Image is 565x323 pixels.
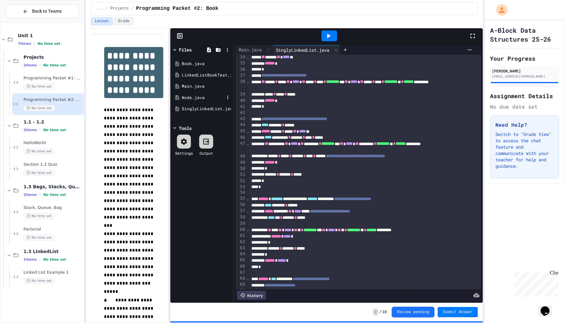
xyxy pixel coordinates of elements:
span: Fold line [246,209,249,214]
div: 65 [235,257,246,264]
span: 1.1 - 1.2 [24,119,83,125]
div: 40 [235,98,246,104]
div: Node.java [182,95,224,101]
div: 53 [235,184,246,190]
div: 69 [235,282,246,288]
div: Main.java [235,45,273,55]
span: 1.3 LinkedList [24,249,83,254]
span: No time set [43,63,66,67]
span: Fold line [246,196,249,201]
div: 45 [235,128,246,134]
div: 56 [235,202,246,208]
span: No time set [24,235,55,241]
span: 2 items [24,193,37,197]
div: 63 [235,245,246,252]
span: / [106,6,108,11]
span: - [373,309,378,315]
div: 58 [235,214,246,221]
div: SinglyLinkedList.java [273,47,332,53]
div: Tools [179,125,192,131]
div: 55 [235,196,246,202]
div: 39 [235,91,246,98]
span: • [39,63,41,68]
span: Fold line [246,54,249,59]
div: 37 [235,72,246,79]
div: Settings [175,150,193,156]
div: Book.java [182,61,231,67]
div: 52 [235,178,246,184]
h1: A-Block Data Structures 25-26 [490,26,559,44]
h2: Your Progress [490,54,559,63]
div: 50 [235,165,246,172]
div: Files [179,46,192,53]
div: 47 [235,140,246,153]
div: Output [200,150,213,156]
span: HelloWorld [24,140,83,146]
span: No time set [24,170,55,176]
div: No due date set [490,103,559,111]
button: Review pending [392,307,435,318]
span: No time set [24,278,55,284]
span: No time set [43,258,66,262]
div: 62 [235,239,246,245]
span: Unit 1 [18,33,83,38]
div: LinkedListBookTest.java [182,72,231,78]
div: [PERSON_NAME] [492,68,557,74]
span: Submit Answer [443,310,473,315]
span: Section 1.2 Quiz [24,162,83,167]
span: • [39,127,41,132]
span: Projects [110,6,129,11]
span: Fold line [246,227,249,232]
div: 34 [235,54,246,60]
span: Fold line [246,79,249,84]
div: 64 [235,251,246,257]
button: Back to Teams [6,4,79,18]
div: 43 [235,116,246,122]
h2: Assignment Details [490,91,559,100]
span: No time set [43,193,66,197]
span: No time set [37,42,60,46]
div: SinglyLinkedList.java [273,45,340,55]
span: Back to Teams [32,8,62,15]
div: 48 [235,153,246,159]
div: 70 [235,288,246,294]
div: My Account [490,3,509,17]
button: Lesson [91,17,113,25]
iframe: chat widget [538,298,559,317]
span: 1 items [24,258,37,262]
span: Fold line [246,141,249,146]
div: 66 [235,264,246,270]
div: 49 [235,159,246,166]
span: No time set [24,148,55,154]
span: 1.3 Bags, Stacks, Queues [24,184,83,190]
div: 42 [235,110,246,116]
span: 2 items [24,63,37,67]
span: No time set [24,213,55,219]
span: Factorial [24,227,83,232]
span: 10 [382,310,387,315]
button: Submit Answer [438,307,478,317]
div: 57 [235,208,246,214]
div: 60 [235,227,246,233]
span: ... [96,6,103,11]
p: Switch to "Grade View" to access the chat feature and communicate with your teacher for help and ... [496,131,554,169]
span: Programming Packet #2: Book [24,97,83,103]
span: / [379,310,382,315]
div: [EMAIL_ADDRESS][DOMAIN_NAME] [492,74,557,79]
div: Main.java [182,83,231,90]
span: Linked List Example 1 [24,270,83,275]
span: Fold line [246,129,249,134]
span: Stack, Queue, Bag [24,205,83,211]
span: No time set [24,84,55,90]
div: SinglyLinkedList.java [182,106,231,112]
div: Main.java [235,46,265,53]
div: 67 [235,270,246,276]
span: • [34,41,35,46]
div: 68 [235,276,246,282]
div: 61 [235,233,246,239]
div: 35 [235,60,246,66]
div: 59 [235,221,246,227]
button: Grade [114,17,134,25]
div: Chat with us now!Close [3,3,44,40]
span: Programming Packet #2: Book [136,5,218,12]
